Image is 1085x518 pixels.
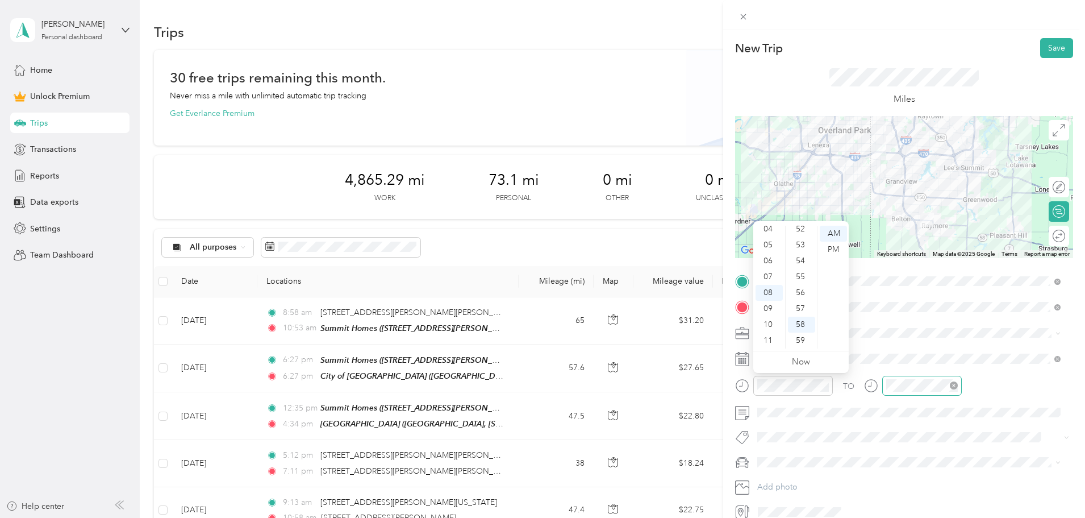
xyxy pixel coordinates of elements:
p: Miles [894,92,915,106]
div: 04 [756,221,783,237]
div: 52 [788,221,815,237]
div: 53 [788,237,815,253]
button: Keyboard shortcuts [877,250,926,258]
iframe: Everlance-gr Chat Button Frame [1021,454,1085,518]
div: 11 [756,333,783,349]
div: 56 [788,285,815,301]
a: Now [792,357,810,367]
button: Add photo [753,479,1073,495]
span: close-circle [950,382,958,389]
a: Open this area in Google Maps (opens a new window) [738,243,775,258]
a: Terms (opens in new tab) [1001,251,1017,257]
div: 59 [788,333,815,349]
div: 06 [756,253,783,269]
div: 58 [788,317,815,333]
div: 57 [788,301,815,317]
button: Save [1040,38,1073,58]
img: Google [738,243,775,258]
a: Report a map error [1024,251,1070,257]
div: TO [843,380,854,392]
span: Map data ©2025 Google [933,251,995,257]
div: 05 [756,237,783,253]
div: PM [820,242,847,258]
p: New Trip [735,40,783,56]
div: 08 [756,285,783,301]
div: 54 [788,253,815,269]
div: 07 [756,269,783,285]
div: 10 [756,317,783,333]
div: 09 [756,301,783,317]
div: 55 [788,269,815,285]
div: AM [820,226,847,242]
